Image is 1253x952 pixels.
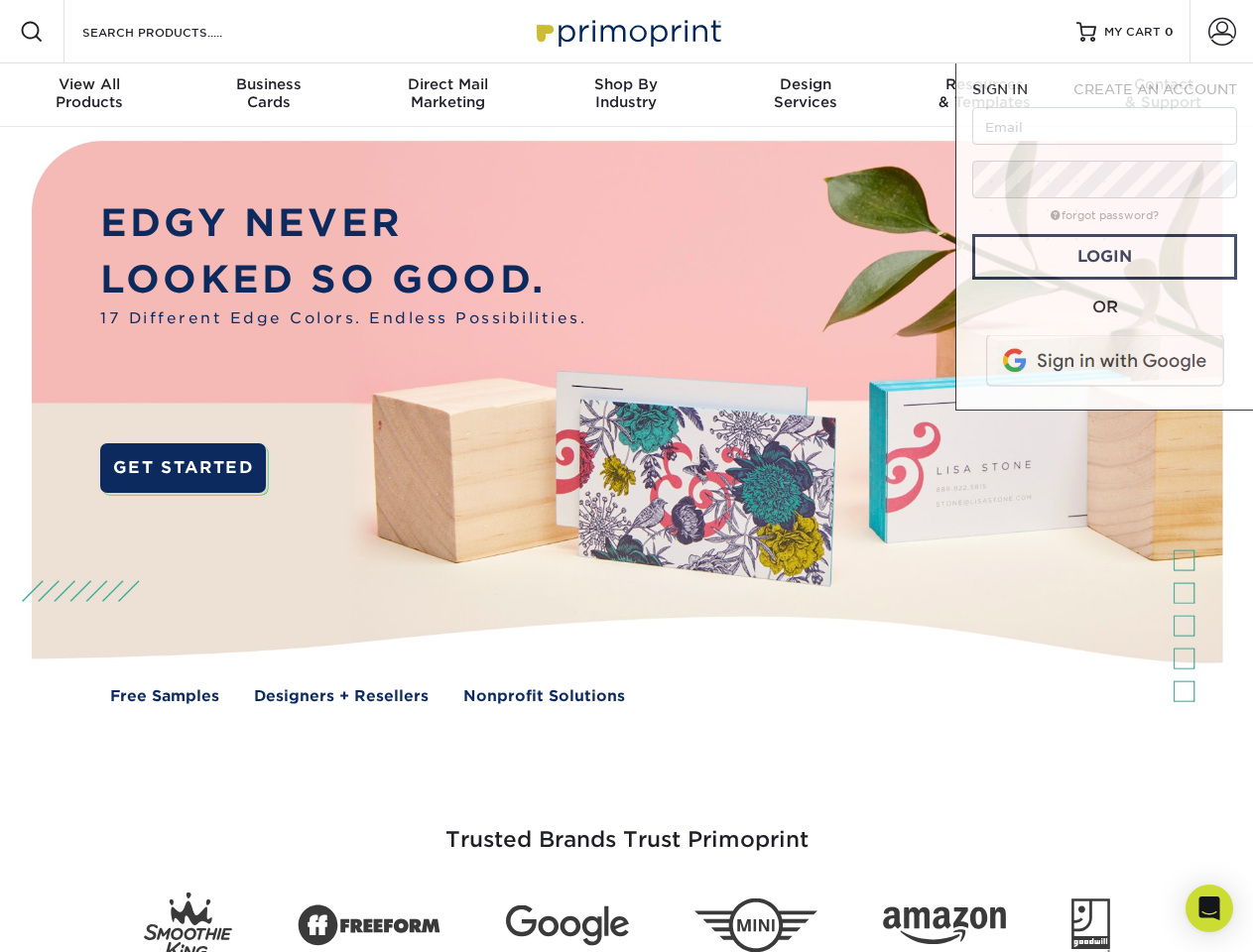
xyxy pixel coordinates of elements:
[716,75,895,93] span: Design
[80,20,274,44] input: SEARCH PRODUCTS.....
[1073,81,1237,97] span: CREATE AN ACCOUNT
[716,75,895,111] div: Services
[537,63,715,127] a: Shop ByIndustry
[358,63,537,127] a: Direct MailMarketing
[100,307,586,330] span: 17 Different Edge Colors. Endless Possibilities.
[1104,24,1161,41] span: MY CART
[5,892,169,945] iframe: Google Customer Reviews
[1186,885,1233,932] div: Open Intercom Messenger
[716,63,895,127] a: DesignServices
[100,252,586,308] p: LOOKED SO GOOD.
[1165,25,1174,39] span: 0
[895,75,1073,93] span: Resources
[1071,898,1110,952] img: Goodwill
[100,443,266,493] a: GET STARTED
[179,63,357,127] a: BusinessCards
[358,75,537,93] span: Direct Mail
[972,107,1237,145] input: Email
[972,81,1028,97] span: SIGN IN
[179,75,357,93] span: Business
[1051,209,1159,222] a: forgot password?
[179,75,357,111] div: Cards
[528,10,726,53] img: Primoprint
[47,779,1207,877] h3: Trusted Brands Trust Primoprint
[110,685,219,708] a: Free Samples
[506,905,629,946] img: Google
[972,296,1237,319] div: OR
[100,195,586,252] p: EDGY NEVER
[254,685,429,708] a: Designers + Resellers
[972,234,1237,280] a: Login
[895,63,1073,127] a: Resources& Templates
[463,685,625,708] a: Nonprofit Solutions
[358,75,537,111] div: Marketing
[537,75,715,93] span: Shop By
[895,75,1073,111] div: & Templates
[537,75,715,111] div: Industry
[883,907,1006,945] img: Amazon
